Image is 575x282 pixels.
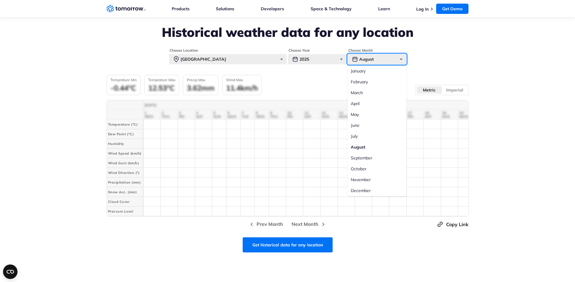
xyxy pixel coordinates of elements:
button: Prev Month [246,220,285,228]
label: November [348,174,406,185]
label: June [348,120,406,131]
div: [GEOGRAPHIC_DATA] [169,54,287,64]
label: February [348,76,406,87]
span: Next Month [292,220,318,228]
span: Copy Link [446,221,468,228]
label: October [348,163,406,174]
label: January [348,66,406,76]
label: May [348,109,406,120]
span: Prev Month [257,220,283,228]
a: Products [172,6,190,11]
div: 2025 [288,54,347,64]
a: Home link [107,4,146,13]
legend: Choose Location [169,48,199,53]
label: Metric [417,86,442,94]
button: Open CMP widget [3,264,18,279]
legend: Choose Month [348,48,373,53]
a: Get Demo [436,4,468,14]
button: Copy Link [436,221,469,228]
label: March [348,87,406,98]
label: April [348,98,406,109]
a: Solutions [216,6,234,11]
a: Log In [416,6,429,12]
label: July [348,131,406,142]
button: Next Month [290,220,329,228]
h2: Historical weather data for any location [107,25,469,40]
label: September [348,152,406,163]
a: Get historical data for any location [243,237,333,252]
div: August [348,54,406,64]
a: Developers [261,6,284,11]
label: December [348,185,406,196]
label: Imperial [442,86,468,94]
a: Space & Technology [311,6,352,11]
a: Learn [378,6,390,11]
legend: Choose Year [288,48,311,53]
label: August [348,142,406,152]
